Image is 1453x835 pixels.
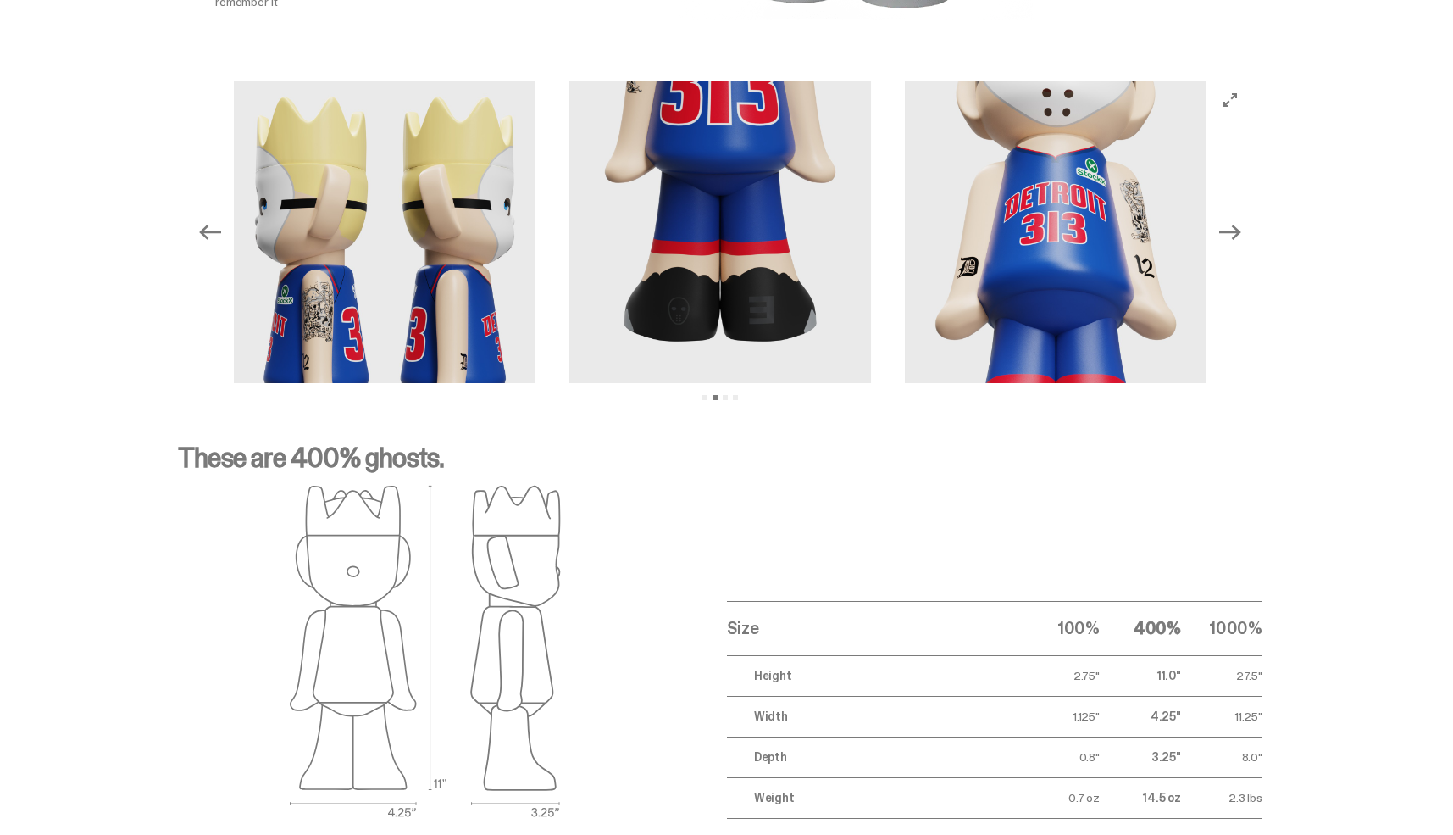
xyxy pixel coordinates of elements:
th: 100% [1018,601,1100,655]
img: ghost outlines spec [290,485,561,819]
button: View slide 2 [713,395,718,400]
button: Previous [191,214,229,251]
td: 1.125" [1018,696,1100,737]
td: 3.25" [1100,737,1181,777]
td: Weight [727,777,1018,818]
td: 2.3 lbs [1181,777,1262,818]
td: Height [727,655,1018,696]
img: Copy%20of%20Eminem_NBA_400_6.png [905,81,1206,383]
img: Copy%20of%20Eminem_NBA_400_4.png [234,81,535,383]
td: 11.25" [1181,696,1262,737]
p: These are 400% ghosts. [178,444,1262,485]
button: Next [1212,214,1249,251]
td: Depth [727,737,1018,777]
button: View slide 3 [723,395,728,400]
th: Size [727,601,1018,655]
td: 0.7 oz [1018,777,1100,818]
th: 400% [1100,601,1181,655]
button: View slide 1 [702,395,707,400]
button: View full-screen [1220,90,1240,110]
td: 27.5" [1181,655,1262,696]
td: 2.75" [1018,655,1100,696]
td: 14.5 oz [1100,777,1181,818]
td: 8.0" [1181,737,1262,777]
td: 0.8" [1018,737,1100,777]
th: 1000% [1181,601,1262,655]
td: 4.25" [1100,696,1181,737]
td: Width [727,696,1018,737]
button: View slide 4 [733,395,738,400]
img: Copy%20of%20Eminem_NBA_400_5.png [569,81,871,383]
td: 11.0" [1100,655,1181,696]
